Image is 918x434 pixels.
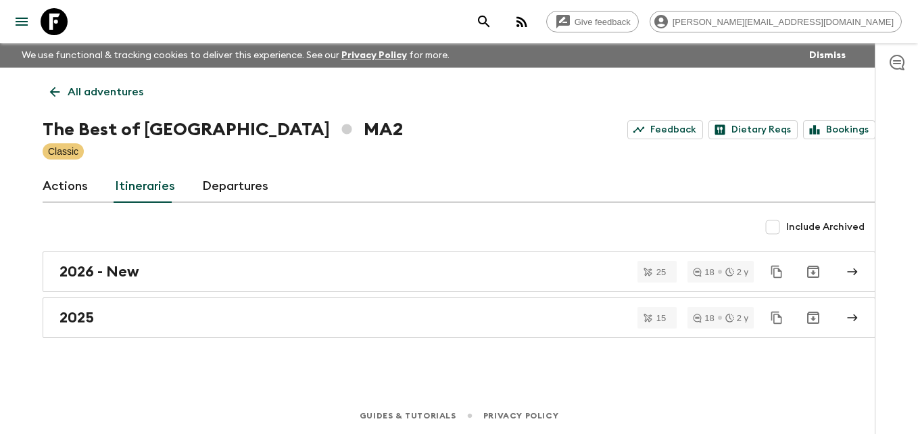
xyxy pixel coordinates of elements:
[470,8,498,35] button: search adventures
[725,268,748,276] div: 2 y
[786,220,865,234] span: Include Archived
[48,145,78,158] p: Classic
[806,46,849,65] button: Dismiss
[765,306,789,330] button: Duplicate
[650,11,902,32] div: [PERSON_NAME][EMAIL_ADDRESS][DOMAIN_NAME]
[202,170,268,203] a: Departures
[725,314,748,322] div: 2 y
[68,84,143,100] p: All adventures
[665,17,901,27] span: [PERSON_NAME][EMAIL_ADDRESS][DOMAIN_NAME]
[59,263,139,281] h2: 2026 - New
[546,11,639,32] a: Give feedback
[708,120,798,139] a: Dietary Reqs
[803,120,875,139] a: Bookings
[648,314,674,322] span: 15
[567,17,638,27] span: Give feedback
[627,120,703,139] a: Feedback
[483,408,558,423] a: Privacy Policy
[8,8,35,35] button: menu
[43,116,403,143] h1: The Best of [GEOGRAPHIC_DATA] MA2
[693,314,714,322] div: 18
[59,309,94,327] h2: 2025
[648,268,674,276] span: 25
[43,78,151,105] a: All adventures
[360,408,456,423] a: Guides & Tutorials
[765,260,789,284] button: Duplicate
[800,304,827,331] button: Archive
[115,170,175,203] a: Itineraries
[43,297,875,338] a: 2025
[16,43,455,68] p: We use functional & tracking cookies to deliver this experience. See our for more.
[341,51,407,60] a: Privacy Policy
[43,251,875,292] a: 2026 - New
[693,268,714,276] div: 18
[43,170,88,203] a: Actions
[800,258,827,285] button: Archive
